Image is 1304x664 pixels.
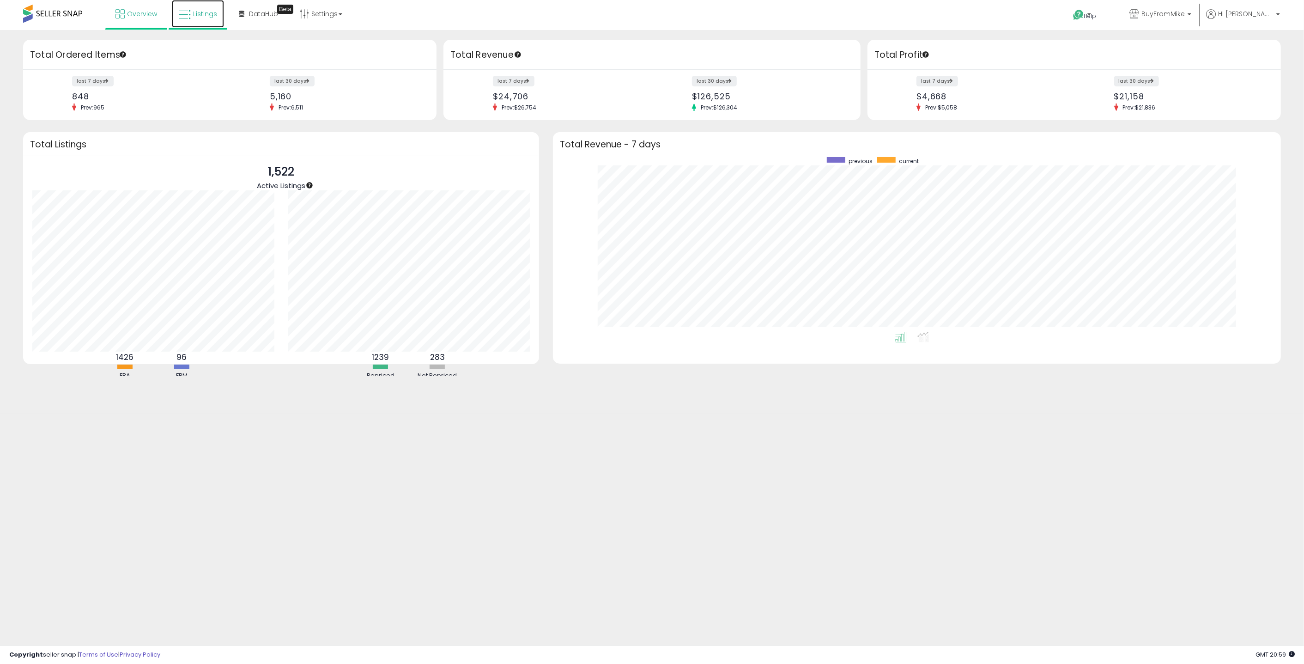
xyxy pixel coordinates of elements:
div: 848 [72,91,223,101]
b: 1426 [116,352,133,363]
b: 1239 [372,352,389,363]
span: Help [1084,12,1097,20]
span: BuyFromMike [1141,9,1185,18]
div: $4,668 [916,91,1067,101]
label: last 7 days [916,76,958,86]
label: last 7 days [72,76,114,86]
a: Hi [PERSON_NAME] [1206,9,1280,30]
span: Prev: $126,304 [696,104,742,111]
span: Hi [PERSON_NAME] [1218,9,1274,18]
p: 1,522 [257,163,305,181]
span: Prev: $5,058 [921,104,962,111]
a: Help [1066,2,1115,30]
h3: Total Revenue - 7 days [560,141,1274,148]
label: last 7 days [493,76,534,86]
div: Not Repriced [410,372,465,380]
div: 5,160 [270,91,420,101]
h3: Total Profit [874,49,1274,61]
h3: Total Ordered Items [30,49,430,61]
span: Active Listings [257,181,305,190]
div: Tooltip anchor [922,50,930,59]
span: Prev: 6,511 [274,104,308,111]
div: Tooltip anchor [514,50,522,59]
b: 96 [176,352,187,363]
div: FBA [97,372,152,380]
h3: Total Revenue [450,49,854,61]
span: Listings [193,9,217,18]
span: Prev: 965 [76,104,109,111]
span: previous [849,157,873,165]
div: $24,706 [493,91,645,101]
div: $21,158 [1114,91,1265,101]
div: Tooltip anchor [119,50,127,59]
label: last 30 days [1114,76,1159,86]
label: last 30 days [270,76,315,86]
span: DataHub [249,9,278,18]
label: last 30 days [692,76,737,86]
div: Tooltip anchor [277,5,293,14]
span: Prev: $21,836 [1118,104,1160,111]
div: $126,525 [692,91,844,101]
div: Tooltip anchor [305,181,314,189]
i: Get Help [1073,9,1084,21]
span: Prev: $26,754 [497,104,541,111]
div: Repriced [353,372,408,380]
div: FBM [154,372,209,380]
b: 283 [430,352,445,363]
span: current [899,157,919,165]
h3: Total Listings [30,141,532,148]
span: Overview [127,9,157,18]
